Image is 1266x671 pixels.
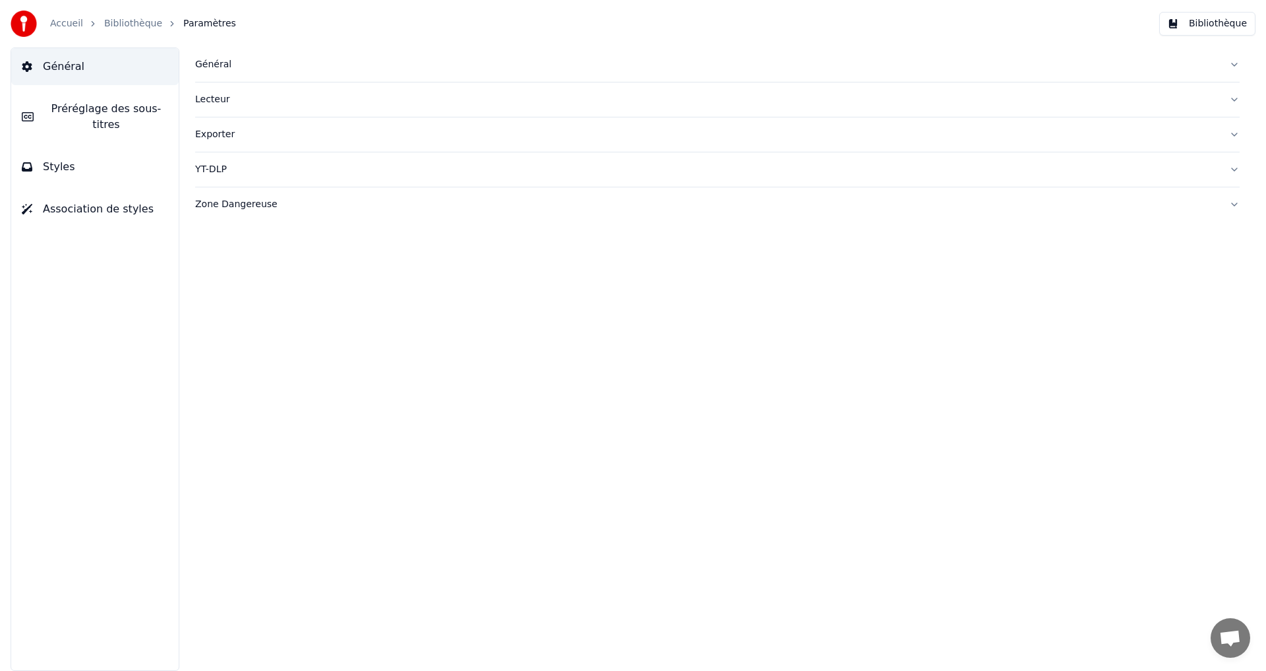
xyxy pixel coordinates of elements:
[50,17,236,30] nav: breadcrumb
[195,117,1240,152] button: Exporter
[11,90,179,143] button: Préréglage des sous-titres
[183,17,236,30] span: Paramètres
[11,48,179,85] button: Général
[195,93,1219,106] div: Lecteur
[11,11,37,37] img: youka
[43,59,84,75] span: Général
[50,17,83,30] a: Accueil
[104,17,162,30] a: Bibliothèque
[11,191,179,228] button: Association de styles
[11,148,179,185] button: Styles
[195,82,1240,117] button: Lecteur
[195,187,1240,222] button: Zone Dangereuse
[195,198,1219,211] div: Zone Dangereuse
[43,159,75,175] span: Styles
[195,128,1219,141] div: Exporter
[195,48,1240,82] button: Général
[1211,618,1250,658] a: Ouvrir le chat
[43,201,154,217] span: Association de styles
[195,58,1219,71] div: Général
[44,101,168,133] span: Préréglage des sous-titres
[195,163,1219,176] div: YT-DLP
[1159,12,1255,36] button: Bibliothèque
[195,152,1240,187] button: YT-DLP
